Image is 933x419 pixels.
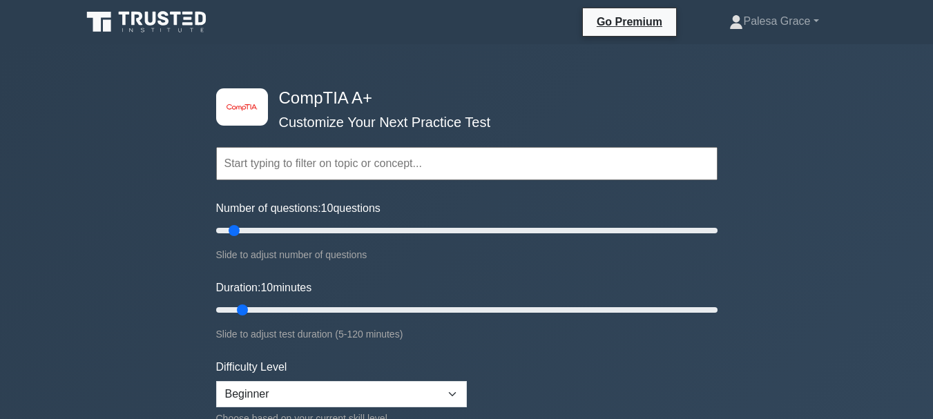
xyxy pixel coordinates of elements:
[696,8,852,35] a: Palesa Grace
[260,282,273,293] span: 10
[273,88,650,108] h4: CompTIA A+
[216,326,718,342] div: Slide to adjust test duration (5-120 minutes)
[216,280,312,296] label: Duration: minutes
[216,359,287,376] label: Difficulty Level
[321,202,334,214] span: 10
[588,13,671,30] a: Go Premium
[216,200,381,217] label: Number of questions: questions
[216,246,718,263] div: Slide to adjust number of questions
[216,147,718,180] input: Start typing to filter on topic or concept...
